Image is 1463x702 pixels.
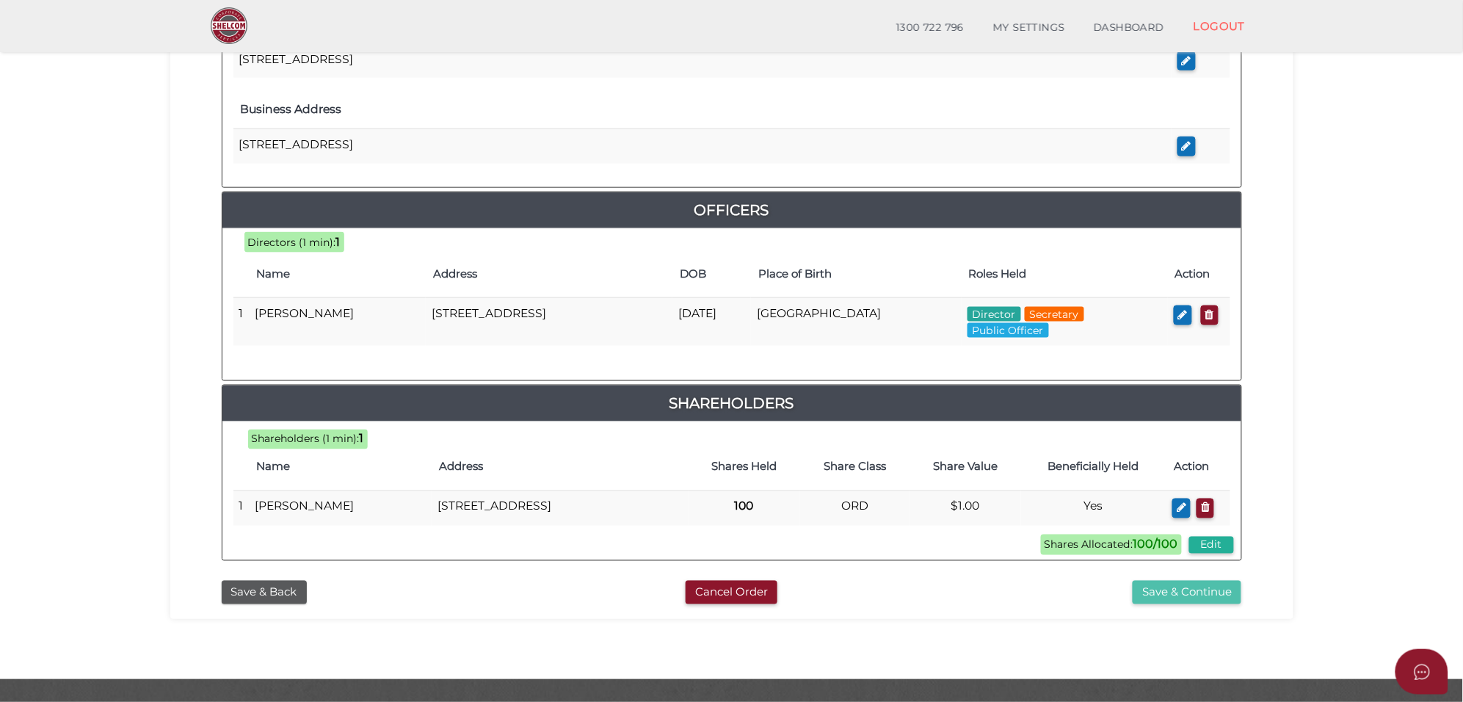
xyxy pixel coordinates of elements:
[257,268,419,281] h4: Name
[426,298,672,346] td: [STREET_ADDRESS]
[336,235,341,249] b: 1
[1174,461,1222,474] h4: Action
[257,461,424,474] h4: Name
[969,268,1161,281] h4: Roles Held
[1079,13,1179,43] a: DASHBOARD
[248,236,336,249] span: Directors (1 min):
[1021,491,1167,526] td: Yes
[233,43,1172,78] td: [STREET_ADDRESS]
[1395,649,1448,695] button: Open asap
[1189,537,1234,554] button: Edit
[433,268,665,281] h4: Address
[1041,535,1182,555] span: Shares Allocated:
[686,581,777,605] button: Cancel Order
[1175,268,1223,281] h4: Action
[222,581,307,605] button: Save & Back
[222,391,1241,415] a: Shareholders
[968,323,1049,338] span: Public Officer
[432,491,689,526] td: [STREET_ADDRESS]
[360,432,364,446] b: 1
[250,491,432,526] td: [PERSON_NAME]
[910,491,1020,526] td: $1.00
[979,13,1080,43] a: MY SETTINGS
[222,198,1241,222] a: Officers
[751,298,962,346] td: [GEOGRAPHIC_DATA]
[250,298,426,346] td: [PERSON_NAME]
[758,268,954,281] h4: Place of Birth
[1028,461,1160,474] h4: Beneficially Held
[1025,307,1084,322] span: Secretary
[233,129,1172,164] td: [STREET_ADDRESS]
[1133,581,1241,605] button: Save & Continue
[233,90,1172,129] th: Business Address
[696,461,793,474] h4: Shares Held
[680,268,744,281] h4: DOB
[439,461,681,474] h4: Address
[800,491,910,526] td: ORD
[672,298,751,346] td: [DATE]
[882,13,979,43] a: 1300 722 796
[735,499,754,513] b: 100
[918,461,1013,474] h4: Share Value
[968,307,1021,322] span: Director
[252,433,360,446] span: Shareholders (1 min):
[1179,11,1260,41] a: LOGOUT
[1133,538,1178,551] b: 100/100
[807,461,903,474] h4: Share Class
[233,298,250,346] td: 1
[233,491,250,526] td: 1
